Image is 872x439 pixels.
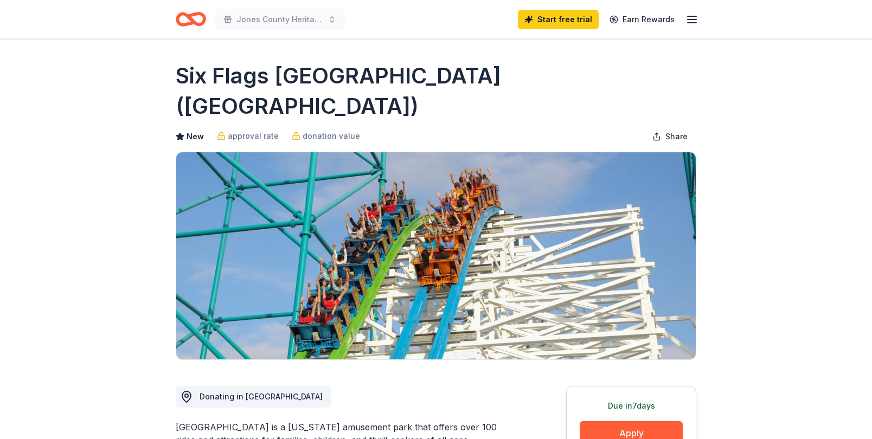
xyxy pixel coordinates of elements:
span: donation value [303,130,360,143]
a: Start free trial [518,10,599,29]
h1: Six Flags [GEOGRAPHIC_DATA] ([GEOGRAPHIC_DATA]) [176,61,696,121]
a: donation value [292,130,360,143]
span: Share [665,130,688,143]
span: Donating in [GEOGRAPHIC_DATA] [200,392,323,401]
span: approval rate [228,130,279,143]
span: Jones County Heritage Festival [236,13,323,26]
button: Jones County Heritage Festival [215,9,345,30]
a: approval rate [217,130,279,143]
img: Image for Six Flags Magic Mountain (Valencia) [176,152,696,359]
span: New [187,130,204,143]
div: Due in 7 days [580,399,683,412]
a: Home [176,7,206,32]
a: Earn Rewards [603,10,681,29]
button: Share [644,126,696,147]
